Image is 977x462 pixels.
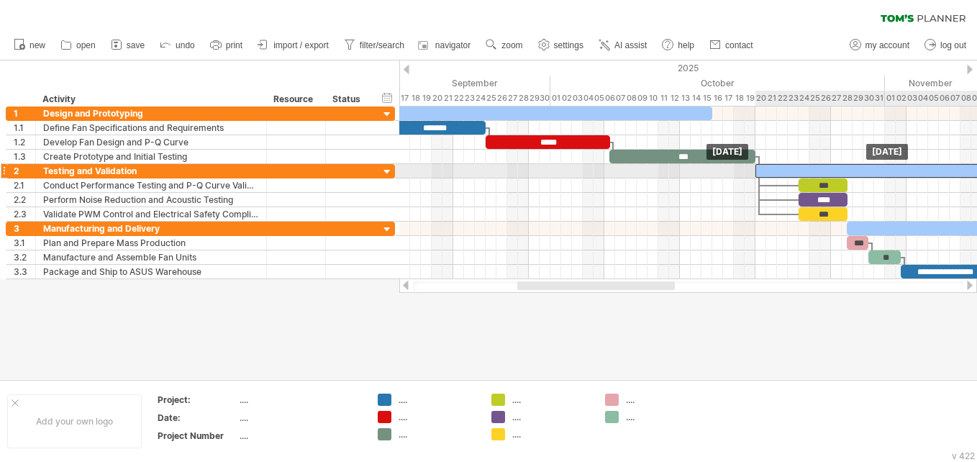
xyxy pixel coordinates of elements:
[658,91,669,106] div: Saturday, 11 October 2025
[535,36,588,55] a: settings
[206,36,247,55] a: print
[950,91,960,106] div: Friday, 7 November 2025
[14,265,35,278] div: 3.3
[14,178,35,192] div: 2.1
[842,91,853,106] div: Tuesday, 28 October 2025
[595,36,651,55] a: AI assist
[755,91,766,106] div: Monday, 20 October 2025
[158,430,237,442] div: Project Number
[340,36,409,55] a: filter/search
[43,207,259,221] div: Validate PWM Control and Electrical Safety Compliance
[501,40,522,50] span: zoom
[809,91,820,106] div: Saturday, 25 October 2025
[928,91,939,106] div: Wednesday, 5 November 2025
[240,430,360,442] div: ....
[572,91,583,106] div: Friday, 3 October 2025
[788,91,799,106] div: Thursday, 23 October 2025
[254,36,333,55] a: import / export
[496,91,507,106] div: Friday, 26 September 2025
[421,91,432,106] div: Friday, 19 September 2025
[432,91,442,106] div: Saturday, 20 September 2025
[691,91,701,106] div: Tuesday, 14 October 2025
[777,91,788,106] div: Wednesday, 22 October 2025
[43,135,259,149] div: Develop Fan Design and P-Q Curve
[507,91,518,106] div: Saturday, 27 September 2025
[917,91,928,106] div: Tuesday, 4 November 2025
[43,164,259,178] div: Testing and Validation
[594,91,604,106] div: Sunday, 5 October 2025
[647,91,658,106] div: Friday, 10 October 2025
[14,207,35,221] div: 2.3
[57,36,100,55] a: open
[332,92,364,107] div: Status
[435,40,471,50] span: navigator
[939,91,950,106] div: Thursday, 6 November 2025
[486,91,496,106] div: Thursday, 25 September 2025
[399,428,477,440] div: ....
[734,91,745,106] div: Saturday, 18 October 2025
[273,40,329,50] span: import / export
[960,91,971,106] div: Saturday, 8 November 2025
[723,91,734,106] div: Friday, 17 October 2025
[512,394,591,406] div: ....
[360,40,404,50] span: filter/search
[43,107,259,120] div: Design and Prototyping
[669,91,680,106] div: Sunday, 12 October 2025
[14,107,35,120] div: 1
[43,222,259,235] div: Manufacturing and Delivery
[464,91,475,106] div: Tuesday, 23 September 2025
[43,265,259,278] div: Package and Ship to ASUS Warehouse
[156,36,199,55] a: undo
[14,121,35,135] div: 1.1
[952,450,975,461] div: v 422
[626,91,637,106] div: Wednesday, 8 October 2025
[906,91,917,106] div: Monday, 3 November 2025
[43,178,259,192] div: Conduct Performance Testing and P-Q Curve Validation
[43,250,259,264] div: Manufacture and Assemble Fan Units
[29,40,45,50] span: new
[43,193,259,207] div: Perform Noise Reduction and Acoustic Testing
[14,150,35,163] div: 1.3
[701,91,712,106] div: Wednesday, 15 October 2025
[866,144,908,160] div: [DATE]
[678,40,694,50] span: help
[127,40,145,50] span: save
[107,36,149,55] a: save
[540,91,550,106] div: Tuesday, 30 September 2025
[896,91,906,106] div: Sunday, 2 November 2025
[416,36,475,55] a: navigator
[43,236,259,250] div: Plan and Prepare Mass Production
[614,40,647,50] span: AI assist
[626,411,704,423] div: ....
[820,91,831,106] div: Sunday, 26 October 2025
[615,91,626,106] div: Tuesday, 7 October 2025
[410,91,421,106] div: Thursday, 18 September 2025
[14,135,35,149] div: 1.2
[76,40,96,50] span: open
[512,411,591,423] div: ....
[865,40,909,50] span: my account
[158,412,237,424] div: Date:
[399,411,477,423] div: ....
[10,36,50,55] a: new
[863,91,874,106] div: Thursday, 30 October 2025
[399,91,410,106] div: Wednesday, 17 September 2025
[940,40,966,50] span: log out
[240,394,360,406] div: ....
[921,36,971,55] a: log out
[14,164,35,178] div: 2
[766,91,777,106] div: Tuesday, 21 October 2025
[14,193,35,207] div: 2.2
[725,40,753,50] span: contact
[475,91,486,106] div: Wednesday, 24 September 2025
[554,40,583,50] span: settings
[799,91,809,106] div: Friday, 24 October 2025
[43,121,259,135] div: Define Fan Specifications and Requirements
[885,91,896,106] div: Saturday, 1 November 2025
[831,91,842,106] div: Monday, 27 October 2025
[745,91,755,106] div: Sunday, 19 October 2025
[680,91,691,106] div: Monday, 13 October 2025
[453,91,464,106] div: Monday, 22 September 2025
[442,91,453,106] div: Sunday, 21 September 2025
[604,91,615,106] div: Monday, 6 October 2025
